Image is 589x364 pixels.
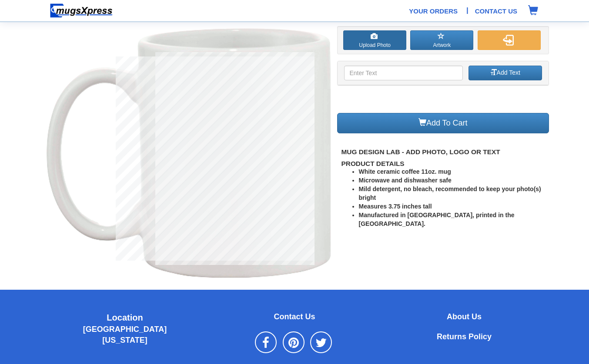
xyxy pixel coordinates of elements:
b: [GEOGRAPHIC_DATA] [US_STATE] [83,325,167,345]
img: AwhiteR.gif [47,26,331,281]
b: Mild detergent, no bleach, recommended to keep your photo(s) bright [359,185,541,201]
img: mugsexpress logo [50,3,113,18]
button: Artwork [410,30,473,50]
a: Contact Us [475,7,517,16]
b: Measures 3.75 inches tall [359,203,432,210]
b: Returns Policy [437,332,492,341]
input: Enter Text [344,66,463,80]
b: White ceramic coffee 11oz. mug [359,168,451,175]
h2: Product Details [341,160,549,168]
a: Returns Policy [437,334,492,341]
a: Add To Cart [337,113,549,133]
a: Home [47,7,116,13]
b: Manufactured in [GEOGRAPHIC_DATA], printed in the [GEOGRAPHIC_DATA]. [359,212,515,227]
a: Your Orders [409,7,458,16]
span: | [466,5,469,16]
b: Contact Us [274,312,315,321]
a: About Us [447,314,482,321]
b: Location [107,313,143,322]
img: flipw.png [503,35,514,46]
b: Microwave and dishwasher safe [359,177,452,184]
label: Upload Photo [343,30,406,50]
b: About Us [447,312,482,321]
button: Add Text [469,66,542,80]
h1: Mug Design Lab - Add photo, logo or Text [341,149,549,156]
a: Contact Us [274,314,315,321]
